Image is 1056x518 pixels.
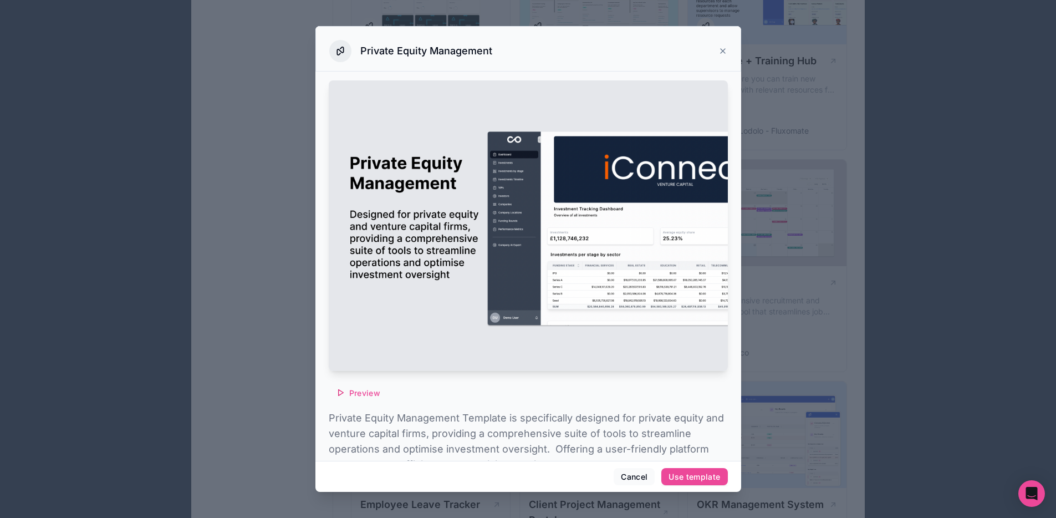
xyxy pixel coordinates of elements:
[614,468,655,486] button: Cancel
[329,384,387,402] button: Preview
[661,468,727,486] button: Use template
[329,80,728,371] img: Private Equity Management
[329,410,728,473] p: Private Equity Management Template is specifically designed for private equity and venture capita...
[1018,480,1045,507] div: Open Intercom Messenger
[669,472,720,482] div: Use template
[360,44,492,58] h3: Private Equity Management
[349,388,380,398] span: Preview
